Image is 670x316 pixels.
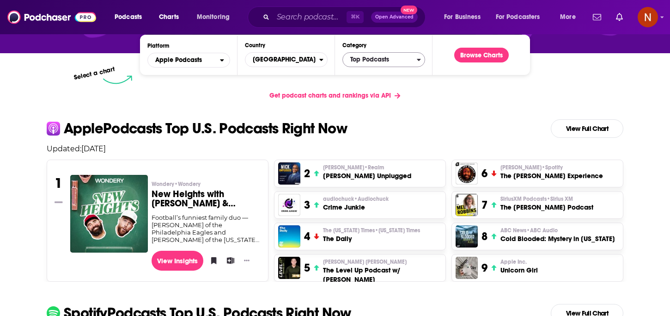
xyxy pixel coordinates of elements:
[155,57,202,63] span: Apple Podcasts
[323,164,411,180] a: [PERSON_NAME]•Realm[PERSON_NAME] Unplugged
[456,162,478,185] img: The Joe Rogan Experience
[500,258,538,266] p: Apple Inc.
[245,52,319,68] span: [GEOGRAPHIC_DATA]
[304,167,310,180] h3: 2
[638,7,658,27] img: User Profile
[7,8,96,26] img: Podchaser - Follow, Share and Rate Podcasts
[273,10,347,25] input: Search podcasts, credits, & more...
[115,11,142,24] span: Podcasts
[304,261,310,275] h3: 5
[323,258,407,266] span: [PERSON_NAME] [PERSON_NAME]
[152,190,261,208] h3: New Heights with [PERSON_NAME] & [PERSON_NAME]
[152,180,261,188] p: Wondery • Wondery
[64,121,347,136] p: Apple Podcasts Top U.S. Podcasts Right Now
[323,234,420,243] h3: The Daily
[500,195,593,203] p: SiriusXM Podcasts • Sirius XM
[542,164,563,171] span: • Spotify
[323,258,442,284] a: [PERSON_NAME] [PERSON_NAME]The Level Up Podcast w/ [PERSON_NAME]
[481,167,487,180] h3: 6
[304,229,310,243] h3: 4
[47,122,60,135] img: apple Icon
[323,227,420,243] a: The [US_STATE] Times•[US_STATE] TimesThe Daily
[364,164,384,171] span: • Realm
[500,227,615,234] p: ABC News • ABC Audio
[304,198,310,212] h3: 3
[323,195,389,203] span: audiochuck
[481,229,487,243] h3: 8
[73,65,116,81] p: Select a chart
[638,7,658,27] span: Logged in as AdelNBM
[245,52,328,67] button: Countries
[323,164,411,171] p: Mick Hunt • Realm
[323,195,389,212] a: audiochuck•AudiochuckCrime Junkie
[354,196,389,202] span: • Audiochuck
[547,196,573,202] span: • Sirius XM
[589,9,605,25] a: Show notifications dropdown
[500,203,593,212] h3: The [PERSON_NAME] Podcast
[500,195,593,212] a: SiriusXM Podcasts•Sirius XMThe [PERSON_NAME] Podcast
[500,258,538,275] a: Apple Inc.Unicorn Girl
[500,234,615,243] h3: Cold Blooded: Mystery in [US_STATE]
[103,75,132,84] img: select arrow
[500,258,527,266] span: Apple Inc.
[278,194,300,216] img: Crime Junkie
[371,12,418,23] button: Open AdvancedNew
[638,7,658,27] button: Show profile menu
[147,53,230,68] h2: Platforms
[278,257,300,279] img: The Level Up Podcast w/ Paul Alex
[456,194,478,216] img: The Mel Robbins Podcast
[55,175,62,192] h3: 1
[323,227,420,234] span: The [US_STATE] Times
[278,225,300,248] img: The Daily
[70,175,148,253] a: New Heights with Jason & Travis Kelce
[39,144,631,153] p: Updated: [DATE]
[456,225,478,248] img: Cold Blooded: Mystery in Alaska
[323,171,411,180] h3: [PERSON_NAME] Unplugged
[278,162,300,185] img: Mick Unplugged
[496,11,540,24] span: For Podcasters
[444,11,481,24] span: For Business
[438,10,492,25] button: open menu
[456,257,478,279] img: Unicorn Girl
[481,198,487,212] h3: 7
[224,254,233,267] button: Add to List
[560,11,576,24] span: More
[323,258,442,266] p: Paul Alex Espinoza
[152,180,261,214] a: Wondery•WonderyNew Heights with [PERSON_NAME] & [PERSON_NAME]
[551,119,623,138] a: View Full Chart
[323,164,384,171] span: [PERSON_NAME]
[269,92,391,99] span: Get podcast charts and rankings via API
[323,266,442,284] h3: The Level Up Podcast w/ [PERSON_NAME]
[347,11,364,23] span: ⌘ K
[153,10,184,25] a: Charts
[240,256,253,265] button: Show More Button
[454,48,509,62] button: Browse Charts
[500,164,603,180] a: [PERSON_NAME]•SpotifyThe [PERSON_NAME] Experience
[323,203,389,212] h3: Crime Junkie
[500,164,563,171] span: [PERSON_NAME]
[197,11,230,24] span: Monitoring
[256,6,434,28] div: Search podcasts, credits, & more...
[343,52,417,68] span: Top Podcasts
[500,164,603,171] p: Joe Rogan • Spotify
[152,214,261,243] div: Football’s funniest family duo — [PERSON_NAME] of the Philadelphia Eagles and [PERSON_NAME] of th...
[152,251,204,271] a: View Insights
[323,195,389,203] p: audiochuck • Audiochuck
[500,227,615,243] a: ABC News•ABC AudioCold Blooded: Mystery in [US_STATE]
